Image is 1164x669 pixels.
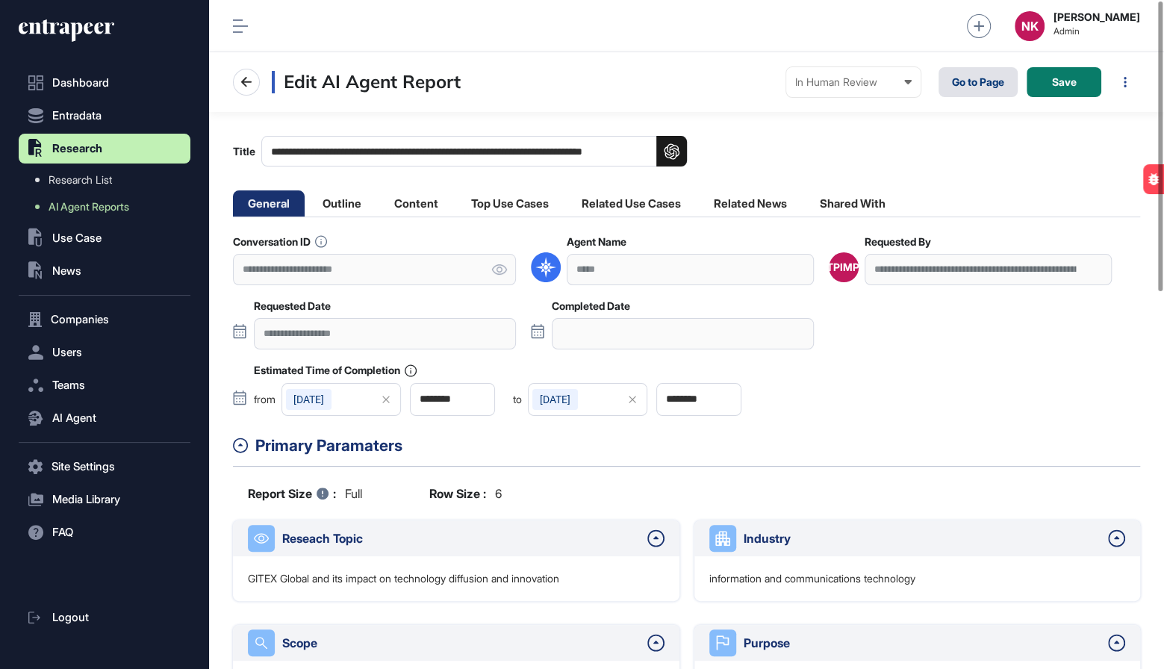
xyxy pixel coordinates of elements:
div: 6 [429,485,502,502]
div: Scope [282,634,640,652]
div: Reseach Topic [282,529,640,547]
span: Admin [1053,26,1140,37]
input: Title [261,136,687,167]
li: Top Use Cases [456,190,564,217]
div: In Human Review [795,76,912,88]
span: Entradata [52,110,102,122]
span: Save [1052,77,1077,87]
span: to [513,394,522,405]
label: Conversation ID [233,235,327,248]
li: Shared With [805,190,900,217]
span: AI Agent Reports [49,201,129,213]
button: NK [1015,11,1045,41]
button: FAQ [19,517,190,547]
span: from [254,394,276,405]
span: Media Library [52,494,120,505]
label: Estimated Time of Completion [254,364,417,377]
label: Title [233,136,687,167]
div: Industry [744,529,1101,547]
strong: [PERSON_NAME] [1053,11,1140,23]
li: Related News [699,190,802,217]
span: Companies [51,314,109,326]
div: [DATE] [286,389,332,410]
a: AI Agent Reports [26,193,190,220]
span: FAQ [52,526,73,538]
label: Agent Name [567,236,626,248]
span: Research [52,143,102,155]
button: Site Settings [19,452,190,482]
button: Teams [19,370,190,400]
button: Entradata [19,101,190,131]
a: Dashboard [19,68,190,98]
label: Completed Date [552,300,630,312]
button: Users [19,337,190,367]
li: Related Use Cases [567,190,696,217]
button: Research [19,134,190,164]
span: Dashboard [52,77,109,89]
button: AI Agent [19,403,190,433]
a: Logout [19,603,190,632]
h3: Edit AI Agent Report [272,71,461,93]
a: Research List [26,167,190,193]
button: Save [1027,67,1101,97]
p: information and communications technology [709,571,915,586]
span: Research List [49,174,112,186]
b: Report Size : [248,485,336,502]
p: GITEX Global and its impact on technology diffusion and innovation [248,571,559,586]
button: Use Case [19,223,190,253]
button: News [19,256,190,286]
span: News [52,265,81,277]
span: Logout [52,612,89,623]
div: full [248,485,362,502]
span: Use Case [52,232,102,244]
span: Site Settings [52,461,115,473]
span: Users [52,346,82,358]
li: Outline [308,190,376,217]
li: Content [379,190,453,217]
label: Requested Date [254,300,331,312]
a: Go to Page [939,67,1018,97]
div: Primary Paramaters [255,434,1140,458]
li: General [233,190,305,217]
div: [DATE] [532,389,578,410]
div: KTPIMPM [819,261,869,273]
label: Requested By [865,236,931,248]
b: Row Size : [429,485,486,502]
button: Companies [19,305,190,334]
button: Media Library [19,485,190,514]
div: Purpose [744,634,1101,652]
span: AI Agent [52,412,96,424]
span: Teams [52,379,85,391]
